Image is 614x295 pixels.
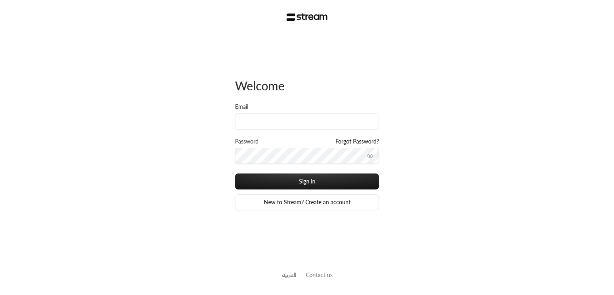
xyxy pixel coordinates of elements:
label: Password [235,138,259,146]
button: toggle password visibility [364,149,377,162]
a: New to Stream? Create an account [235,194,379,210]
button: Sign in [235,173,379,189]
a: Forgot Password? [335,138,379,146]
img: Stream Logo [287,13,328,21]
label: Email [235,103,248,111]
button: Contact us [306,271,333,279]
span: Welcome [235,78,285,93]
a: العربية [282,267,296,282]
a: Contact us [306,271,333,278]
